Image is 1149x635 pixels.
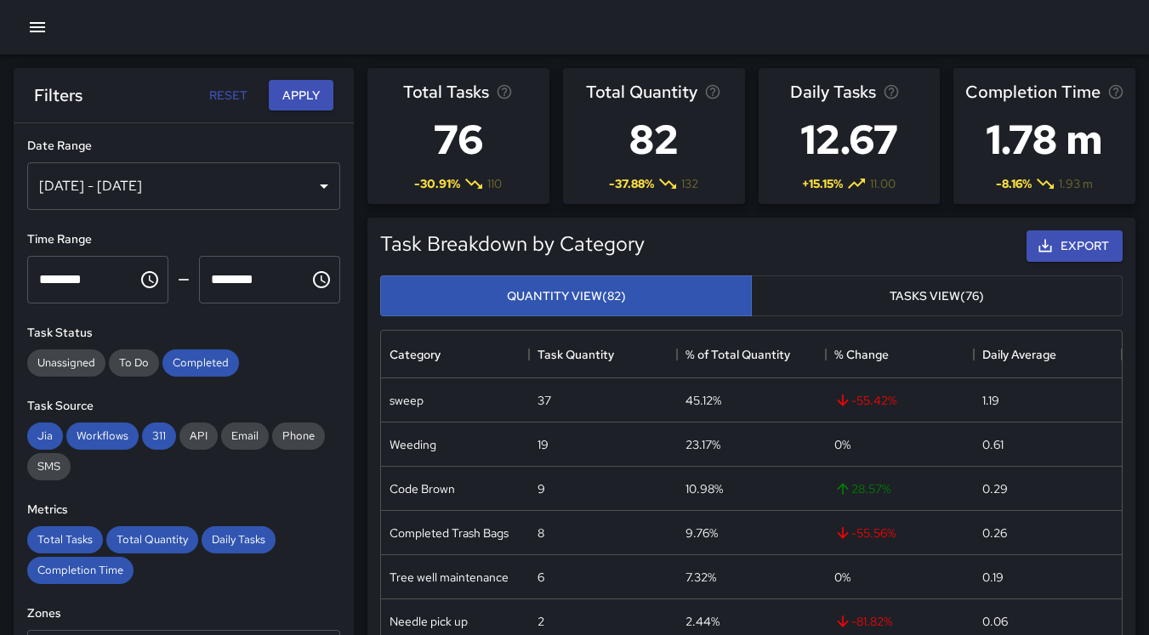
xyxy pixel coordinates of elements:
h6: Filters [34,82,82,109]
h5: Task Breakdown by Category [380,230,645,258]
div: Daily Average [974,331,1122,378]
div: Completed Trash Bags [390,524,509,541]
div: Completed [162,349,239,377]
span: 0 % [834,436,850,453]
h3: 12.67 [790,105,908,173]
span: Jia [27,428,63,443]
span: Total Tasks [403,78,489,105]
div: 8 [538,524,544,541]
svg: Average time taken to complete tasks in the selected period, compared to the previous period. [1107,83,1124,100]
span: -30.91 % [414,175,460,192]
div: 1.19 [982,392,999,409]
span: -37.88 % [609,175,654,192]
div: Phone [272,422,325,450]
div: Completion Time [27,557,134,584]
button: Choose time, selected time is 12:00 AM [133,263,167,297]
h3: 82 [586,105,721,173]
div: 9.76% [685,524,718,541]
div: 311 [142,422,176,450]
div: 9 [538,480,545,497]
span: SMS [27,459,71,473]
span: 311 [142,428,176,443]
svg: Total task quantity in the selected period, compared to the previous period. [704,83,721,100]
span: 1.93 m [1059,175,1093,192]
div: Daily Average [982,331,1056,378]
span: Workflows [66,428,139,443]
div: Task Quantity [529,331,677,378]
button: Quantity View(82) [380,275,752,317]
div: Email [221,422,269,450]
span: Unassigned [27,355,105,370]
div: To Do [109,349,159,377]
h6: Task Status [27,324,340,343]
div: % of Total Quantity [685,331,790,378]
div: 0.19 [982,569,1004,586]
div: 7.32% [685,569,716,586]
span: 132 [681,175,698,192]
span: 110 [487,175,502,192]
span: -8.16 % [996,175,1032,192]
div: % Change [834,331,889,378]
div: % Change [826,331,974,378]
div: Task Quantity [538,331,614,378]
div: 10.98% [685,480,723,497]
div: Unassigned [27,349,105,377]
span: 28.57 % [834,480,890,497]
div: 45.12% [685,392,721,409]
span: -81.82 % [834,613,892,630]
div: API [179,422,218,450]
div: 23.17% [685,436,720,453]
div: 2 [538,613,544,630]
div: 37 [538,392,551,409]
h6: Task Source [27,397,340,416]
span: Completion Time [27,563,134,577]
span: 11.00 [870,175,896,192]
div: Total Quantity [106,526,198,553]
span: To Do [109,355,159,370]
span: 0 % [834,569,850,586]
div: Daily Tasks [202,526,276,553]
h6: Metrics [27,501,340,519]
span: Phone [272,428,325,443]
span: -55.42 % [834,392,896,409]
div: 6 [538,569,544,586]
div: Workflows [66,422,139,450]
span: Daily Tasks [202,532,276,547]
button: Tasks View(76) [751,275,1123,317]
h6: Zones [27,604,340,623]
div: [DATE] - [DATE] [27,162,340,210]
div: SMS [27,453,71,480]
div: Tree well maintenance [390,569,509,586]
span: Completion Time [965,78,1101,105]
div: Needle pick up [390,613,468,630]
h6: Date Range [27,137,340,156]
svg: Total number of tasks in the selected period, compared to the previous period. [496,83,513,100]
div: 0.29 [982,480,1008,497]
div: Jia [27,422,63,450]
span: Completed [162,355,239,370]
div: sweep [390,392,424,409]
button: Reset [201,80,255,111]
span: Total Tasks [27,532,103,547]
div: 0.61 [982,436,1004,453]
svg: Average number of tasks per day in the selected period, compared to the previous period. [883,83,900,100]
h6: Time Range [27,230,340,249]
div: 19 [538,436,549,453]
span: Daily Tasks [790,78,876,105]
div: Total Tasks [27,526,103,553]
span: Total Quantity [106,532,198,547]
span: API [179,428,218,443]
span: Total Quantity [586,78,697,105]
div: 0.26 [982,524,1007,541]
span: -55.56 % [834,524,896,541]
div: % of Total Quantity [677,331,825,378]
div: 0.06 [982,613,1008,630]
div: Category [381,331,529,378]
div: Code Brown [390,480,455,497]
div: Weeding [390,436,436,453]
h3: 76 [403,105,513,173]
button: Choose time, selected time is 11:59 PM [304,263,338,297]
button: Apply [269,80,333,111]
span: Email [221,428,269,443]
div: 2.44% [685,613,720,630]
